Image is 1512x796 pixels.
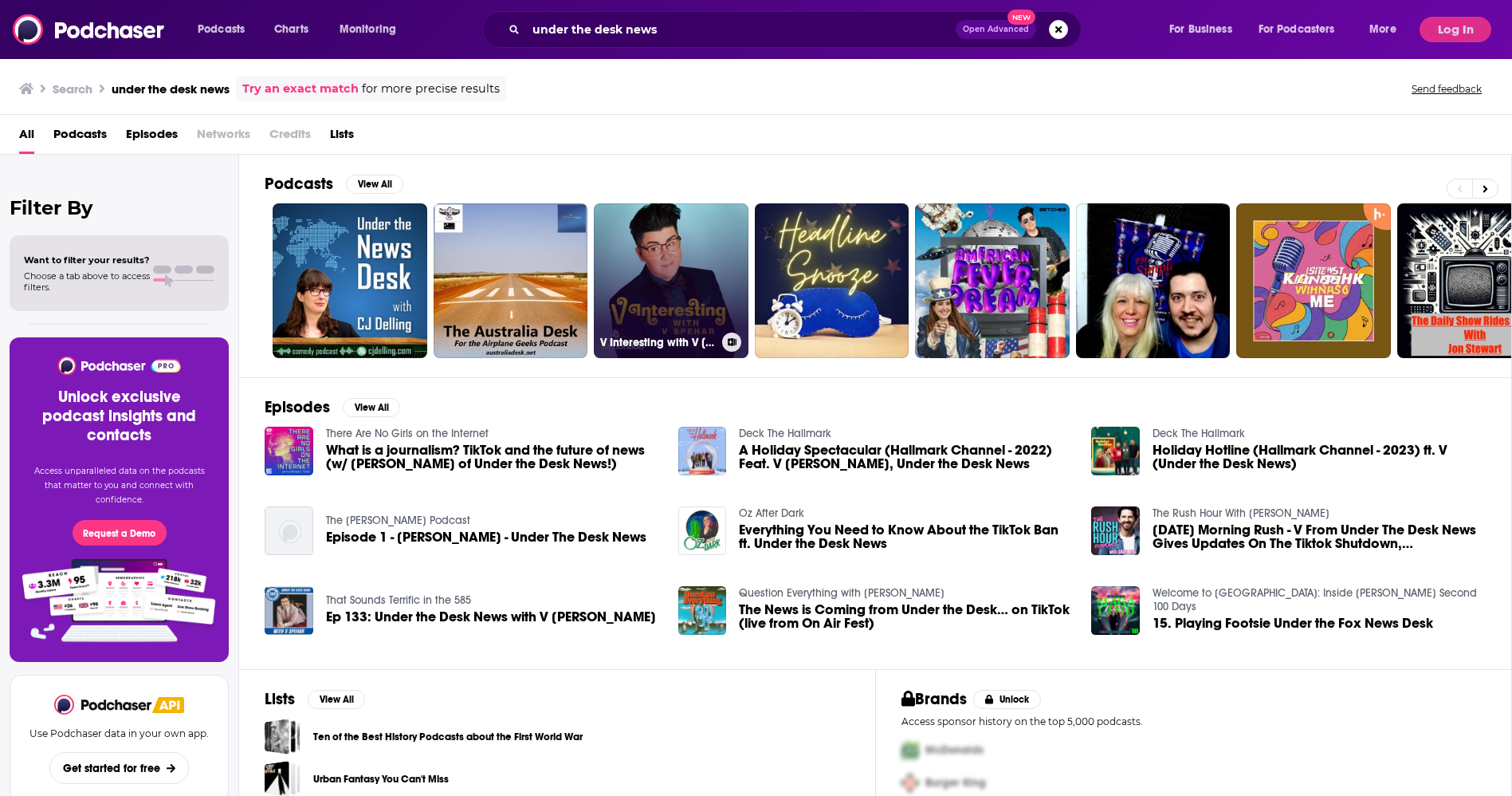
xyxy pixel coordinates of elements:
img: The News is Coming from Under the Desk… on TikTok (live from On Air Fest) [678,586,727,635]
button: Request a Demo [73,520,167,546]
h3: under the desk news [112,81,230,97]
a: V Interesting with V [PERSON_NAME] [594,203,748,358]
a: 1-17-25 Morning Rush - V From Under The Desk News Gives Updates On The Tiktok Shutdown, Misinform... [1153,523,1486,550]
a: ListsView All [265,689,365,709]
a: Deck The Hallmark [739,427,831,440]
button: Unlock [973,690,1041,709]
h2: Lists [265,689,295,709]
span: Charts [274,18,308,41]
a: EpisodesView All [265,397,400,417]
span: Holiday Hotline (Hallmark Channel - 2023) ft. V (Under the Desk News) [1153,443,1486,471]
a: Oz After Dark [739,506,804,520]
div: Search podcasts, credits, & more... [497,11,1097,48]
button: open menu [187,17,265,42]
button: Log In [1420,17,1491,42]
img: What is a journalism? TikTok and the future of news (w/ Vitus Spehar of Under the Desk News!) [265,427,313,475]
a: Everything You Need to Know About the TikTok Ban ft. Under the Desk News [739,523,1072,550]
span: for more precise results [362,80,500,98]
a: Podcasts [53,121,107,154]
h3: Unlock exclusive podcast insights and contacts [29,388,210,445]
span: A Holiday Spectacular (Hallmark Channel - 2022) Feat. V [PERSON_NAME], Under the Desk News [739,443,1072,471]
a: Charts [264,17,318,42]
a: Ep 133: Under the Desk News with V Spehar [326,610,656,624]
button: open menu [1248,17,1358,42]
a: PodcastsView All [265,174,403,194]
h3: V Interesting with V [PERSON_NAME] [600,336,716,349]
img: First Pro Logo [895,734,925,766]
span: 15. Playing Footsie Under the Fox News Desk [1153,617,1433,630]
span: Ep 133: Under the Desk News with V [PERSON_NAME] [326,610,656,624]
a: Try an exact match [242,80,359,98]
span: Want to filter your results? [24,254,150,266]
img: Podchaser API banner [152,697,184,713]
img: Podchaser - Follow, Share and Rate Podcasts [54,695,153,715]
span: Episode 1 - [PERSON_NAME] - Under The Desk News [326,530,646,544]
a: The News is Coming from Under the Desk… on TikTok (live from On Air Fest) [739,603,1072,630]
span: Open Advanced [963,26,1029,33]
img: Ep 133: Under the Desk News with V Spehar [265,586,313,635]
span: Burger King [925,776,986,790]
span: Monitoring [340,18,396,41]
a: Lists [330,121,354,154]
img: Pro Features [17,558,222,643]
img: Holiday Hotline (Hallmark Channel - 2023) ft. V (Under the Desk News) [1091,427,1140,475]
img: Everything You Need to Know About the TikTok Ban ft. Under the Desk News [678,506,727,555]
span: Podcasts [198,18,245,41]
a: The Ginsburg Podcast [326,514,470,527]
button: Send feedback [1407,82,1486,96]
a: All [19,121,34,154]
span: Ten of the Best History Podcasts about the First World War [265,719,300,755]
p: Use Podchaser data in your own app. [29,727,209,739]
a: Question Everything with Brian Reed [739,586,945,600]
a: What is a journalism? TikTok and the future of news (w/ Vitus Spehar of Under the Desk News!) [326,443,659,471]
span: McDonalds [925,743,984,757]
img: 15. Playing Footsie Under the Fox News Desk [1091,586,1140,635]
img: Episode 1 - V. Spehar - Under The Desk News [265,506,313,555]
a: Urban Fantasy You Can't Miss [313,770,449,788]
img: Podchaser - Follow, Share and Rate Podcasts [13,14,166,45]
span: More [1369,18,1396,41]
button: Get started for free [49,752,189,784]
a: The Rush Hour With Dave Neal [1153,506,1329,520]
span: Get started for free [63,762,160,775]
span: Networks [197,121,250,154]
h2: Brands [901,689,968,709]
span: What is a journalism? TikTok and the future of news (w/ [PERSON_NAME] of Under the Desk News!) [326,443,659,471]
a: A Holiday Spectacular (Hallmark Channel - 2022) Feat. V Spehar, Under the Desk News [739,443,1072,471]
button: Open AdvancedNew [956,20,1036,39]
button: open menu [328,17,417,42]
span: Credits [269,121,311,154]
button: View All [308,690,365,709]
button: View All [343,398,400,417]
a: That Sounds Terrific in the 585 [326,593,471,607]
img: Podchaser - Follow, Share and Rate Podcasts [57,357,182,375]
img: A Holiday Spectacular (Hallmark Channel - 2022) Feat. V Spehar, Under the Desk News [678,427,727,475]
a: Episodes [126,121,178,154]
p: Access unparalleled data on the podcasts that matter to you and connect with confidence. [29,464,210,507]
button: open menu [1358,17,1416,42]
p: Access sponsor history on the top 5,000 podcasts. [901,715,1486,727]
span: For Business [1169,18,1232,41]
span: [DATE] Morning Rush - V From Under The Desk News Gives Updates On The Tiktok Shutdown, Misinforma... [1153,523,1486,550]
span: Choose a tab above to access filters. [24,270,150,293]
button: View All [346,175,403,194]
span: For Podcasters [1259,18,1335,41]
a: Welcome to MAGAland: Inside Trump's Second 100 Days [1153,586,1477,613]
h3: Search [53,81,92,97]
img: 1-17-25 Morning Rush - V From Under The Desk News Gives Updates On The Tiktok Shutdown, Misinform... [1091,506,1140,555]
span: New [1007,10,1036,25]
